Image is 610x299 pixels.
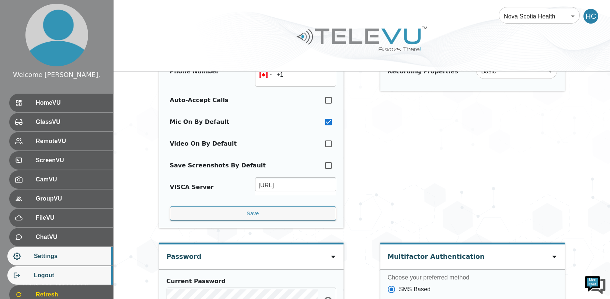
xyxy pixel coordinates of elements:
div: CamVU [9,170,113,189]
img: Chat Widget [584,273,606,295]
div: VISCA Server [170,183,214,192]
span: GlassVU [36,118,107,126]
div: Video On By Default [170,139,237,148]
div: Logout [7,266,113,285]
div: Multifactor Authentication [388,244,485,265]
div: Phone Number [170,67,219,83]
input: 1 (702) 123-4567 [255,63,336,87]
div: Welcome [PERSON_NAME], [13,70,100,80]
span: HomeVU [36,98,107,107]
img: d_736959983_company_1615157101543_736959983 [13,34,31,53]
div: FileVU [9,209,113,227]
div: Current Password [167,277,332,286]
div: Mic On By Default [170,118,230,126]
div: Nova Scotia Health [499,6,580,27]
div: Minimize live chat window [121,4,139,21]
div: Canada: + 1 [255,63,274,87]
div: ScreenVU [9,151,113,170]
img: Logo [296,24,428,54]
div: HC [583,9,598,24]
textarea: Type your message and hit 'Enter' [4,201,140,227]
div: Recording Properties [388,67,458,76]
div: Auto-Accept Calls [170,96,229,105]
span: We're online! [43,93,102,167]
span: Logout [34,271,107,280]
span: Settings [34,252,107,261]
span: Refresh [36,290,107,299]
div: Password [167,244,202,265]
img: profile.png [25,4,88,66]
span: ChatVU [36,233,107,241]
span: SMS Based [399,285,431,294]
span: GroupVU [36,194,107,203]
div: HomeVU [9,94,113,112]
div: Save Screenshots By Default [170,161,266,170]
button: Save [170,206,336,221]
div: Chat with us now [38,39,124,48]
span: ScreenVU [36,156,107,165]
label: Choose your preferred method [388,273,557,282]
div: ChatVU [9,228,113,246]
span: RemoteVU [36,137,107,146]
span: CamVU [36,175,107,184]
div: Settings [7,247,113,265]
div: RemoteVU [9,132,113,150]
div: GlassVU [9,113,113,131]
div: GroupVU [9,190,113,208]
span: FileVU [36,213,107,222]
div: Basic [476,61,557,82]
